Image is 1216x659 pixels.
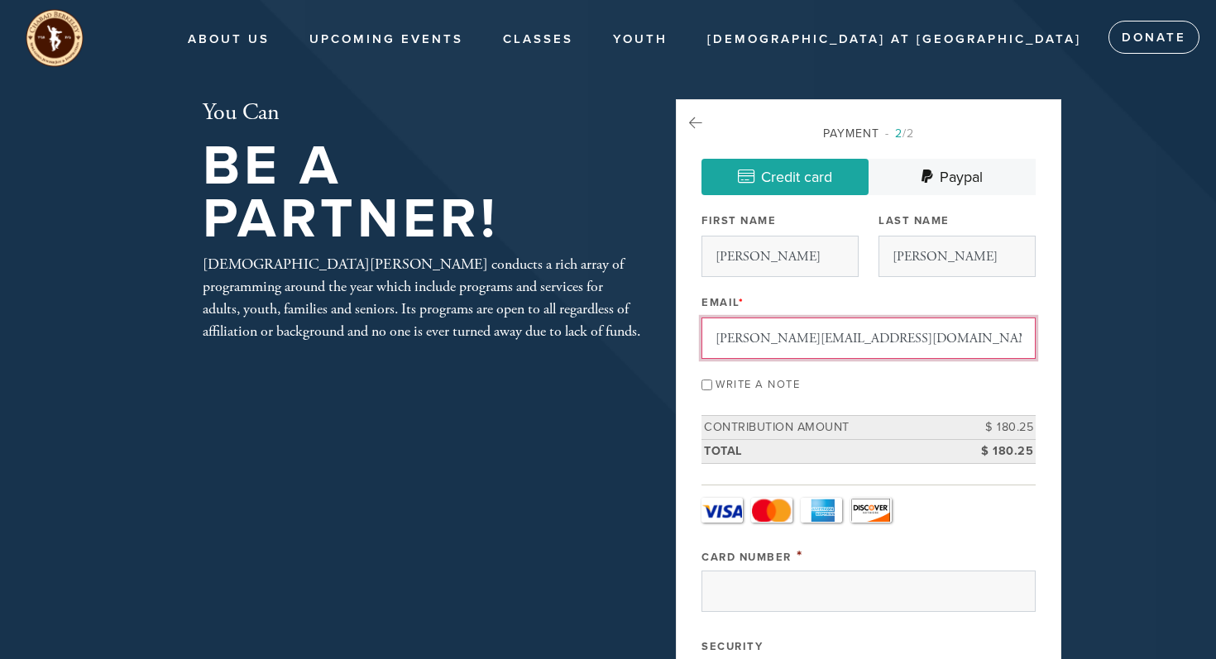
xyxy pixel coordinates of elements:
[869,159,1036,195] a: Paypal
[203,253,641,342] div: [DEMOGRAPHIC_DATA][PERSON_NAME] conducts a rich array of programming around the year which includ...
[701,159,869,195] a: Credit card
[203,140,641,246] h1: Be A Partner!
[801,498,842,523] a: Amex
[961,416,1036,440] td: $ 180.25
[751,498,792,523] a: MasterCard
[25,8,84,68] img: unnamed%20%283%29_0.png
[203,99,641,127] h2: You Can
[895,127,902,141] span: 2
[739,296,744,309] span: This field is required.
[701,213,776,228] label: First Name
[961,439,1036,463] td: $ 180.25
[701,551,792,564] label: Card Number
[1108,21,1199,54] a: Donate
[850,498,892,523] a: Discover
[695,24,1094,55] a: [DEMOGRAPHIC_DATA] at [GEOGRAPHIC_DATA]
[701,125,1036,142] div: Payment
[701,439,961,463] td: Total
[797,547,803,565] span: This field is required.
[701,295,744,310] label: Email
[885,127,914,141] span: /2
[701,416,961,440] td: Contribution Amount
[491,24,586,55] a: Classes
[878,213,950,228] label: Last Name
[297,24,476,55] a: Upcoming Events
[701,498,743,523] a: Visa
[716,378,800,391] label: Write a note
[601,24,680,55] a: Youth
[175,24,282,55] a: About Us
